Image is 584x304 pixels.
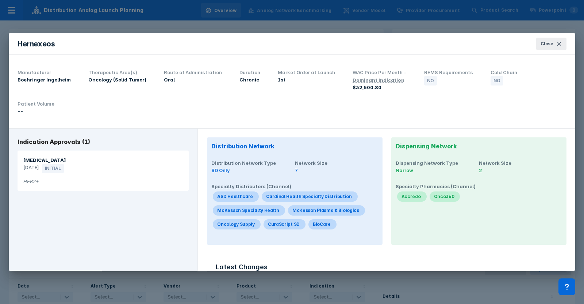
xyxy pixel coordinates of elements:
div: McKesson Plasma & Biologics [292,208,359,213]
h4: Dispensing Network Type [396,159,479,167]
div: Boehringer Ingelheim [18,76,71,83]
h4: Network Size [295,159,378,167]
h3: Dispensing Network [396,142,562,151]
div: No [491,76,503,85]
div: Contact Support [558,278,575,295]
div: Oncology Supply [217,221,255,227]
div: HER2+ [23,178,183,185]
button: Close [536,38,566,50]
div: INITIAL [42,164,64,173]
h3: Distribution Network [211,142,378,151]
div: SD Only [211,167,295,174]
span: [DATE] [23,164,39,173]
span: Manufacturer [18,69,51,75]
div: Accredo [401,194,421,199]
div: No [424,76,437,85]
div: Chronic [239,76,260,83]
div: -- [18,107,54,115]
h4: Indication Approvals (1) [18,137,189,146]
div: BioCare [313,221,331,227]
span: Cold Chain [491,69,517,75]
h4: Distribution Network Type [211,159,295,167]
div: $32,500.80 [353,84,407,91]
div: 2 [479,167,562,174]
h3: Latest Changes [216,262,558,272]
span: WAC Price Per Month - [353,69,407,83]
div: 1st [278,76,335,83]
div: Cardinal Health Specialty Distribution [266,194,352,199]
div: ASD Healthcare [217,194,253,199]
span: Close [541,41,553,47]
h4: Specialty Pharmacies (Channel) [396,183,562,190]
span: REMS Requirements [424,69,473,75]
h4: Specialty Distributors (Channel) [211,183,378,190]
span: Route of Administration [164,69,222,75]
div: Oncology (Solid Tumor) [88,76,146,83]
span: [MEDICAL_DATA] [23,157,66,163]
h4: Network Size [479,159,562,167]
span: Therapeutic Area(s) [88,69,137,75]
div: McKesson Specialty Health [217,208,279,213]
div: Hernexeos [18,38,55,49]
span: Duration [239,69,260,75]
div: Oral [164,76,222,83]
div: CuraScript SD [268,221,300,227]
div: Dominant Indication [353,77,404,83]
span: Patient Volume [18,101,54,107]
div: Onco360 [434,194,454,199]
span: Market Order at Launch [278,69,335,75]
div: 7 [295,167,378,174]
div: Narrow [396,167,479,174]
